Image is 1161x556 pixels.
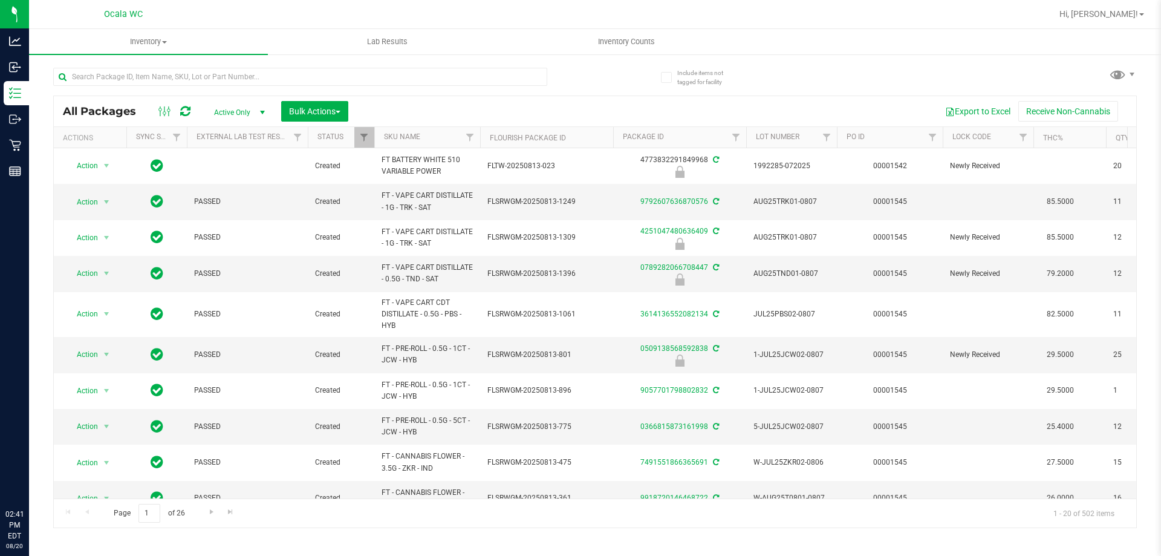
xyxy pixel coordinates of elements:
[711,310,719,318] span: Sync from Compliance System
[288,127,308,148] a: Filter
[611,154,748,178] div: 4773832291849968
[753,457,830,468] span: W-JUL25ZKR02-0806
[873,162,907,170] a: 00001542
[611,273,748,286] div: Newly Received
[99,346,114,363] span: select
[640,422,708,431] a: 0366815873161998
[640,344,708,353] a: 0509138568592838
[487,196,606,208] span: FLSRWGM-20250813-1249
[268,29,507,54] a: Lab Results
[1041,265,1080,283] span: 79.2000
[753,309,830,320] span: JUL25PBS02-0807
[66,157,99,174] span: Action
[873,386,907,394] a: 00001545
[487,421,606,433] span: FLSRWGM-20250813-775
[873,310,907,318] a: 00001545
[194,268,301,280] span: PASSED
[1041,489,1080,507] span: 26.0000
[640,197,708,206] a: 9792607636870576
[726,127,746,148] a: Filter
[136,132,183,141] a: Sync Status
[66,490,99,507] span: Action
[222,504,239,520] a: Go to the last page
[1041,306,1080,323] span: 82.5000
[9,113,21,125] inline-svg: Outbound
[753,196,830,208] span: AUG25TRK01-0807
[315,421,367,433] span: Created
[66,265,99,282] span: Action
[1041,346,1080,364] span: 29.5000
[66,229,99,246] span: Action
[817,127,837,148] a: Filter
[194,309,301,320] span: PASSED
[623,132,664,141] a: Package ID
[1113,309,1159,320] span: 11
[1113,349,1159,361] span: 25
[354,127,374,148] a: Filter
[950,160,1026,172] span: Newly Received
[1041,382,1080,399] span: 29.5000
[66,382,99,399] span: Action
[382,226,473,249] span: FT - VAPE CART DISTILLATE - 1G - TRK - SAT
[315,385,367,396] span: Created
[315,349,367,361] span: Created
[1113,196,1159,208] span: 11
[1041,418,1080,436] span: 25.4000
[151,418,163,435] span: In Sync
[923,127,943,148] a: Filter
[99,157,114,174] span: select
[711,197,719,206] span: Sync from Compliance System
[66,306,99,322] span: Action
[66,194,99,211] span: Action
[99,265,114,282] span: select
[99,454,114,471] span: select
[384,132,420,141] a: SKU Name
[1113,160,1159,172] span: 20
[9,35,21,47] inline-svg: Analytics
[194,385,301,396] span: PASSED
[315,196,367,208] span: Created
[711,458,719,466] span: Sync from Compliance System
[29,36,268,47] span: Inventory
[753,492,830,504] span: W-AUG25T0801-0807
[315,492,367,504] span: Created
[63,134,122,142] div: Actions
[99,490,114,507] span: select
[640,263,708,272] a: 0789282066708447
[753,232,830,243] span: AUG25TRK01-0807
[460,127,480,148] a: Filter
[66,346,99,363] span: Action
[611,238,748,250] div: Newly Received
[711,155,719,164] span: Sync from Compliance System
[611,355,748,367] div: Newly Received
[952,132,991,141] a: Lock Code
[847,132,865,141] a: PO ID
[151,382,163,399] span: In Sync
[63,105,148,118] span: All Packages
[487,309,606,320] span: FLSRWGM-20250813-1061
[640,310,708,318] a: 3614136552082134
[151,306,163,322] span: In Sync
[315,309,367,320] span: Created
[151,454,163,471] span: In Sync
[194,421,301,433] span: PASSED
[382,297,473,332] span: FT - VAPE CART CDT DISTILLATE - 0.5G - PBS - HYB
[1113,268,1159,280] span: 12
[1018,101,1118,122] button: Receive Non-Cannabis
[487,349,606,361] span: FLSRWGM-20250813-801
[99,418,114,435] span: select
[351,36,424,47] span: Lab Results
[194,492,301,504] span: PASSED
[753,349,830,361] span: 1-JUL25JCW02-0807
[753,160,830,172] span: 1992285-072025
[677,68,738,87] span: Include items not tagged for facility
[315,457,367,468] span: Created
[382,415,473,438] span: FT - PRE-ROLL - 0.5G - 5CT - JCW - HYB
[99,229,114,246] span: select
[382,343,473,366] span: FT - PRE-ROLL - 0.5G - 1CT - JCW - HYB
[138,504,160,523] input: 1
[873,494,907,502] a: 00001545
[53,68,547,86] input: Search Package ID, Item Name, SKU, Lot or Part Number...
[873,197,907,206] a: 00001545
[99,306,114,322] span: select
